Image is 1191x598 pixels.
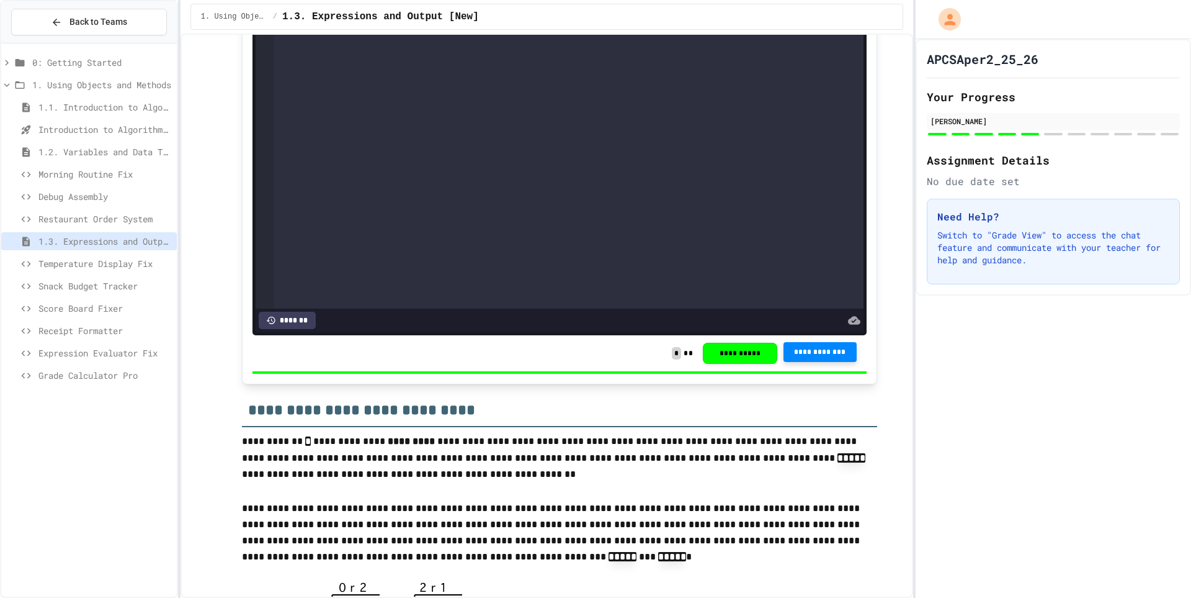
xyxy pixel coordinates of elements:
[69,16,127,29] span: Back to Teams
[927,152,1180,169] h2: Assignment Details
[927,50,1038,68] h1: APCSAper2_25_26
[38,190,172,203] span: Debug Assembly
[273,12,277,22] span: /
[926,5,964,34] div: My Account
[32,78,172,91] span: 1. Using Objects and Methods
[32,56,172,69] span: 0: Getting Started
[38,324,172,337] span: Receipt Formatter
[927,88,1180,106] h2: Your Progress
[38,101,172,114] span: 1.1. Introduction to Algorithms, Programming, and Compilers
[38,235,172,248] span: 1.3. Expressions and Output [New]
[937,209,1169,224] h3: Need Help?
[38,168,172,181] span: Morning Routine Fix
[38,279,172,292] span: Snack Budget Tracker
[201,12,268,22] span: 1. Using Objects and Methods
[937,229,1169,266] p: Switch to "Grade View" to access the chat feature and communicate with your teacher for help and ...
[38,212,172,225] span: Restaurant Order System
[930,116,1176,127] div: [PERSON_NAME]
[38,145,172,158] span: 1.2. Variables and Data Types
[38,257,172,270] span: Temperature Display Fix
[38,302,172,315] span: Score Board Fixer
[38,347,172,360] span: Expression Evaluator Fix
[282,9,479,24] span: 1.3. Expressions and Output [New]
[927,174,1180,189] div: No due date set
[38,123,172,136] span: Introduction to Algorithms, Programming, and Compilers
[38,369,172,382] span: Grade Calculator Pro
